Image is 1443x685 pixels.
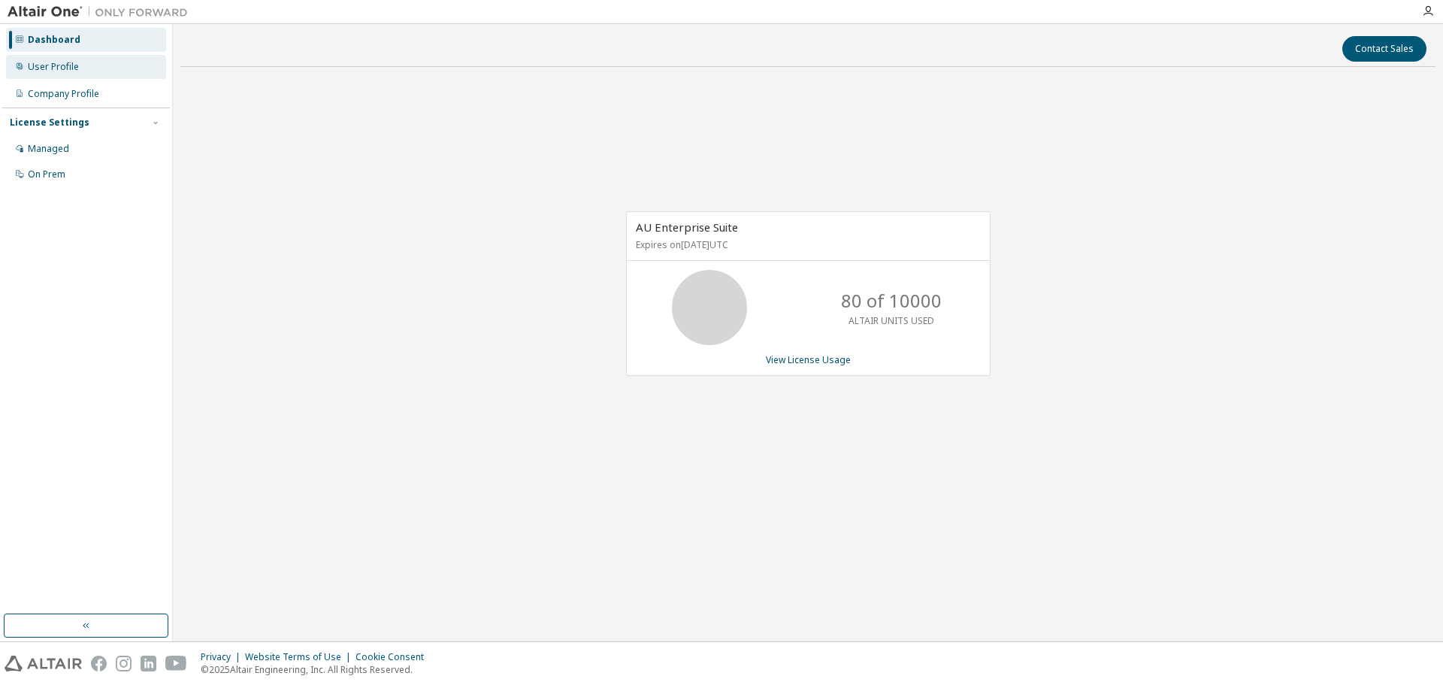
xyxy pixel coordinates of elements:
div: Dashboard [28,34,80,46]
button: Contact Sales [1342,36,1426,62]
img: altair_logo.svg [5,656,82,671]
a: View License Usage [766,353,851,366]
div: Website Terms of Use [245,651,355,663]
div: Cookie Consent [355,651,433,663]
div: User Profile [28,61,79,73]
img: facebook.svg [91,656,107,671]
img: instagram.svg [116,656,132,671]
img: Altair One [8,5,195,20]
span: AU Enterprise Suite [636,220,738,235]
p: Expires on [DATE] UTC [636,238,977,251]
p: © 2025 Altair Engineering, Inc. All Rights Reserved. [201,663,433,676]
img: youtube.svg [165,656,187,671]
img: linkedin.svg [141,656,156,671]
p: 80 of 10000 [841,288,942,314]
div: License Settings [10,117,89,129]
p: ALTAIR UNITS USED [849,314,934,327]
div: Privacy [201,651,245,663]
div: Company Profile [28,88,99,100]
div: On Prem [28,168,65,180]
div: Managed [28,143,69,155]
